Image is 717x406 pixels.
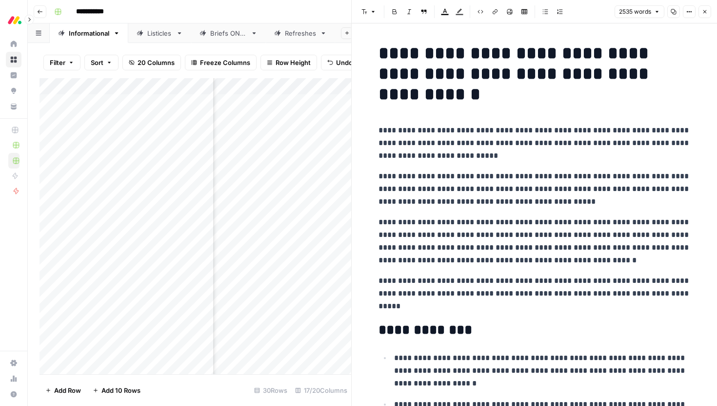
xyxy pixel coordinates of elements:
a: Listicles [128,23,191,43]
button: Filter [43,55,80,70]
button: Help + Support [6,386,21,402]
span: Row Height [276,58,311,67]
div: Listicles [147,28,172,38]
span: Add 10 Rows [101,385,140,395]
button: Workspace: Monday.com [6,8,21,32]
button: Row Height [260,55,317,70]
a: Your Data [6,99,21,114]
a: Opportunities [6,83,21,99]
a: Refreshes [266,23,335,43]
div: Refreshes [285,28,316,38]
a: Home [6,36,21,52]
button: Add 10 Rows [87,383,146,398]
span: Freeze Columns [200,58,250,67]
a: Settings [6,355,21,371]
div: Informational [69,28,109,38]
button: Add Row [40,383,87,398]
a: Browse [6,52,21,67]
span: Sort [91,58,103,67]
div: 30 Rows [250,383,291,398]
span: Filter [50,58,65,67]
span: Add Row [54,385,81,395]
a: Insights [6,67,21,83]
div: 17/20 Columns [291,383,351,398]
div: Briefs ONLY [210,28,247,38]
button: Sort [84,55,119,70]
button: 20 Columns [122,55,181,70]
button: Undo [321,55,359,70]
button: Freeze Columns [185,55,257,70]
button: 2535 words [615,5,664,18]
a: Informational [50,23,128,43]
span: 2535 words [619,7,651,16]
img: Monday.com Logo [6,11,23,29]
span: 20 Columns [138,58,175,67]
span: Undo [336,58,353,67]
a: Usage [6,371,21,386]
a: Briefs ONLY [191,23,266,43]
